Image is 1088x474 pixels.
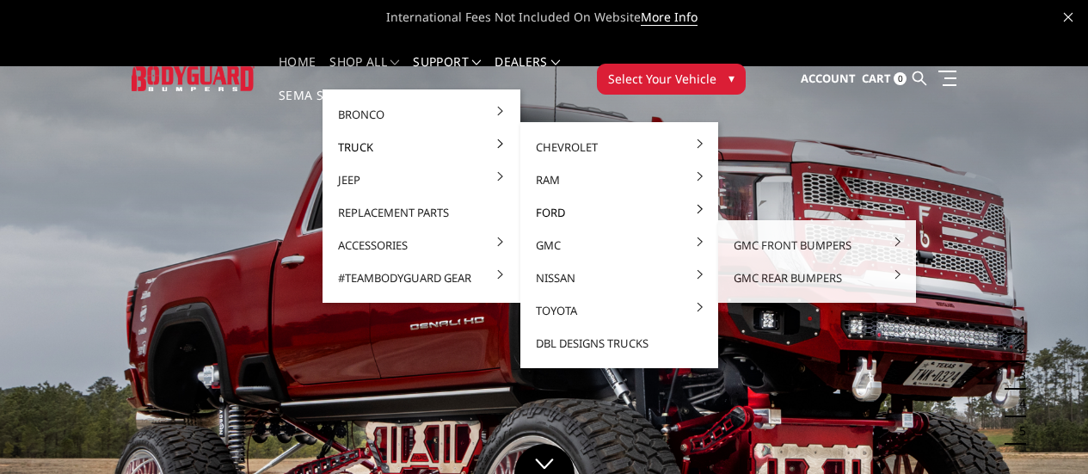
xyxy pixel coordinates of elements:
a: DBL Designs Trucks [527,327,711,360]
a: Account [801,56,856,102]
button: 2 of 5 [1009,335,1026,362]
a: Bronco [329,98,513,131]
a: Chevrolet [527,131,711,163]
a: More Info [641,9,698,26]
a: Jeep [329,163,513,196]
a: Ford [527,196,711,229]
a: Truck [329,131,513,163]
a: Dealers [495,56,560,89]
button: 1 of 5 [1009,307,1026,335]
span: Cart [862,71,891,86]
a: shop all [329,56,399,89]
a: GMC Front Bumpers [725,229,909,262]
a: Accessories [329,229,513,262]
a: Cart 0 [862,56,907,102]
span: 0 [894,72,907,85]
a: GMC Rear Bumpers [725,262,909,294]
button: 3 of 5 [1009,362,1026,390]
button: 4 of 5 [1009,390,1026,417]
a: Support [413,56,481,89]
span: Select Your Vehicle [608,70,716,88]
a: #TeamBodyguard Gear [329,262,513,294]
a: Toyota [527,294,711,327]
a: SEMA Show [279,89,353,123]
a: Ram [527,163,711,196]
a: Replacement Parts [329,196,513,229]
span: Account [801,71,856,86]
a: Home [279,56,316,89]
span: ▾ [728,69,735,87]
button: Select Your Vehicle [597,64,746,95]
a: Nissan [527,262,711,294]
a: Click to Down [514,444,575,474]
img: BODYGUARD BUMPERS [132,66,255,90]
iframe: Chat Widget [1002,391,1088,474]
a: GMC [527,229,711,262]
